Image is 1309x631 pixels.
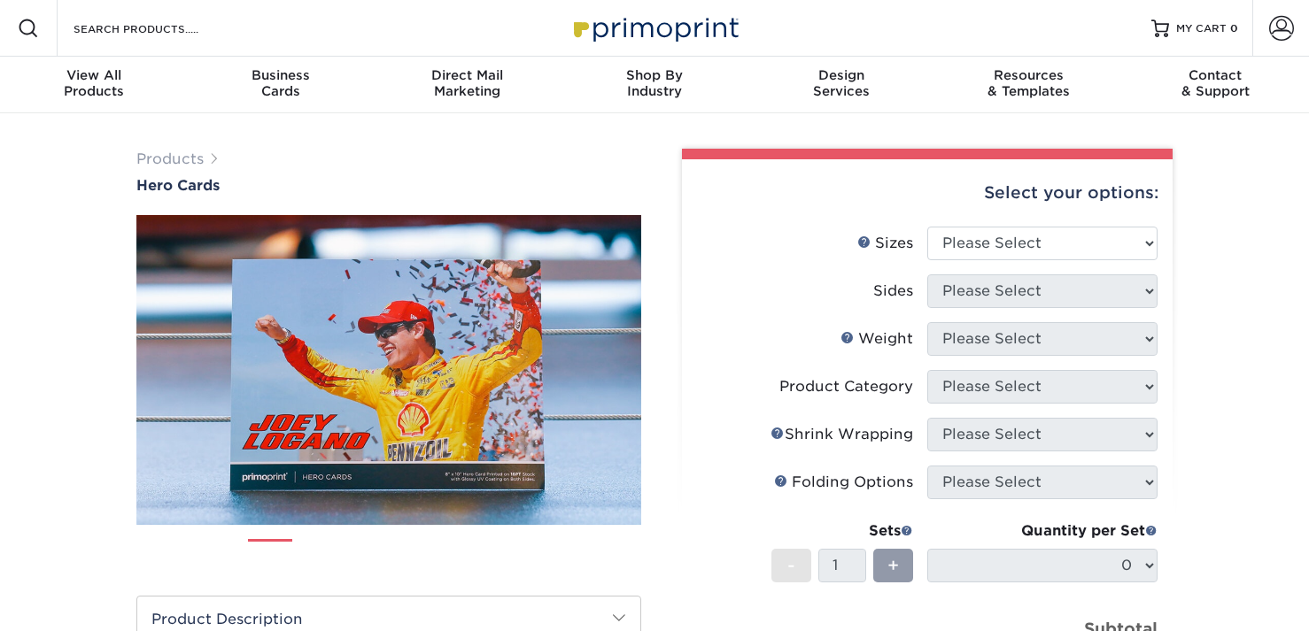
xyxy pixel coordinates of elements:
[374,57,561,113] a: Direct MailMarketing
[748,67,935,83] span: Design
[187,57,374,113] a: BusinessCards
[485,532,530,576] img: Hero Cards 05
[927,520,1158,542] div: Quantity per Set
[426,532,470,576] img: Hero Cards 04
[771,520,913,542] div: Sets
[374,67,561,99] div: Marketing
[935,67,1122,99] div: & Templates
[136,177,641,194] a: Hero Cards
[374,67,561,83] span: Direct Mail
[840,328,913,350] div: Weight
[748,67,935,99] div: Services
[136,150,204,167] a: Products
[187,67,374,83] span: Business
[367,532,411,576] img: Hero Cards 03
[566,9,743,47] img: Primoprint
[561,67,747,83] span: Shop By
[561,57,747,113] a: Shop ByIndustry
[561,67,747,99] div: Industry
[748,57,935,113] a: DesignServices
[787,552,795,579] span: -
[779,376,913,397] div: Product Category
[935,67,1122,83] span: Resources
[307,532,352,576] img: Hero Cards 02
[187,67,374,99] div: Cards
[873,281,913,302] div: Sides
[1122,67,1309,83] span: Contact
[136,212,641,528] img: Hero Cards 01
[774,472,913,493] div: Folding Options
[857,233,913,254] div: Sizes
[696,159,1158,227] div: Select your options:
[887,552,899,579] span: +
[1122,67,1309,99] div: & Support
[72,18,244,39] input: SEARCH PRODUCTS.....
[1176,21,1227,36] span: MY CART
[1122,57,1309,113] a: Contact& Support
[935,57,1122,113] a: Resources& Templates
[248,533,292,577] img: Hero Cards 01
[771,424,913,445] div: Shrink Wrapping
[1230,22,1238,35] span: 0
